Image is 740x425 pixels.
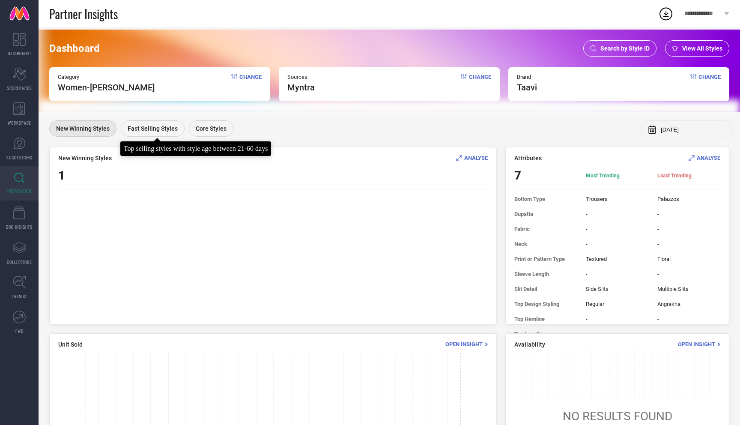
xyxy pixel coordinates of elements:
span: - [586,226,649,232]
span: TRENDS [12,293,27,299]
span: INSPIRATION [7,188,31,194]
span: Partner Insights [49,5,118,23]
span: - [657,241,720,247]
span: Open Insight [678,341,715,347]
span: SCORECARDS [7,85,32,91]
span: taavi [517,82,537,93]
span: Side Slits [586,286,649,292]
span: - [657,316,720,322]
span: - [586,271,649,277]
div: Top selling styles with style age between 21-60 days [124,145,268,153]
span: WORKSPACE [8,120,31,126]
span: FWD [15,328,24,334]
span: Textured [586,256,649,262]
span: Sources [287,74,315,80]
span: ANALYSE [464,155,488,161]
span: - [657,211,720,217]
span: Least Trending [657,172,720,179]
span: COLLECTIONS [7,259,32,265]
span: New Winning Styles [56,125,110,132]
span: Top Length [514,331,577,337]
span: - [657,331,720,337]
span: Change [698,74,721,93]
span: - [586,316,649,322]
div: Open Insight [678,340,720,348]
span: Brand [517,74,537,80]
span: Most Trending [586,172,649,179]
span: New Winning Styles [58,155,112,162]
span: Dashboard [49,42,100,54]
span: - [586,211,649,217]
span: Search by Style ID [600,45,650,52]
span: myntra [287,82,315,93]
span: Change [239,74,262,93]
span: Print or Pattern Type [514,256,577,262]
div: Analyse [456,154,488,162]
div: Analyse [689,154,720,162]
span: Multiple Slits [657,286,720,292]
span: Fast Selling Styles [128,125,178,132]
div: Open Insight [445,340,488,348]
span: Neck [514,241,577,247]
span: Angrakha [657,301,720,307]
span: Slit Detail [514,286,577,292]
span: Availability [514,341,545,348]
span: Attributes [514,155,542,162]
span: 1 [58,168,65,183]
span: Floral [657,256,720,262]
span: Sleeve Length [514,271,577,277]
span: Category [58,74,155,80]
div: Open download list [658,6,674,21]
span: CDC INSIGHTS [6,224,33,230]
span: - [586,241,649,247]
span: Palazzos [657,196,720,202]
span: View All Styles [682,45,722,52]
span: 7 [514,168,577,183]
span: Unit Sold [58,341,83,348]
span: Fabric [514,226,577,232]
span: Regular [586,301,649,307]
span: Open Insight [445,341,483,347]
span: - [586,331,649,337]
span: DASHBOARD [8,50,31,57]
span: Dupatta [514,211,577,217]
span: Core Styles [196,125,227,132]
span: Top Hemline [514,316,577,322]
span: Bottom Type [514,196,577,202]
span: Top Design Styling [514,301,577,307]
span: Women-[PERSON_NAME] [58,82,155,93]
span: ANALYSE [697,155,720,161]
span: Change [469,74,491,93]
span: SUGGESTIONS [6,154,33,161]
span: - [657,271,720,277]
span: - [657,226,720,232]
span: NO RESULTS FOUND [563,409,672,423]
span: Trousers [586,196,649,202]
input: Select month [661,126,725,133]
